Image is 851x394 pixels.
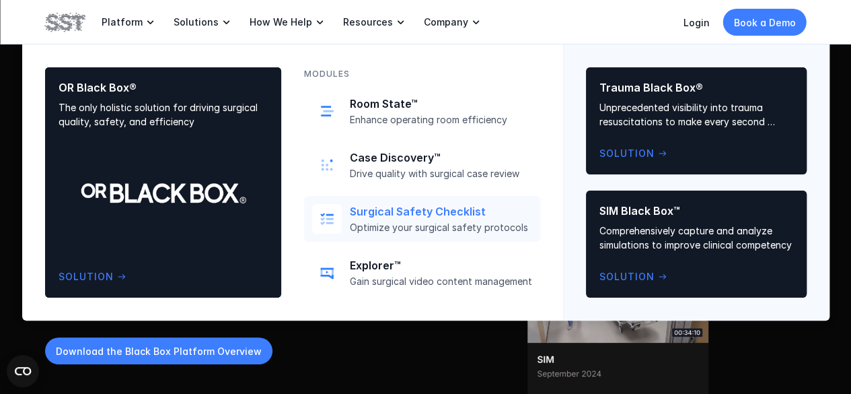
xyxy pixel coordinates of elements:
[59,81,268,95] p: OR Black Box®
[250,16,312,28] p: How We Help
[350,97,532,111] p: Room State™
[350,259,532,273] p: Explorer™
[350,151,532,165] p: Case Discovery™
[7,355,39,387] button: Open CMP widget
[586,67,807,174] a: Trauma Black Box®Unprecedented visibility into trauma resuscitations to make every second countSo...
[59,269,114,284] p: Solution
[657,271,668,282] span: arrow_right_alt
[45,338,272,365] a: Download the Black Box Platform Overview
[304,250,540,296] a: video iconExplorer™Gain surgical video content management
[599,146,655,161] p: Solution
[56,344,262,358] p: Download the Black Box Platform Overview
[45,67,281,298] a: OR Black Box®The only holistic solution for driving surgical quality, safety, and efficiencySolut...
[350,114,532,126] p: Enhance operating room efficiency
[174,16,219,28] p: Solutions
[318,209,336,228] img: checklist icon
[343,16,393,28] p: Resources
[304,142,540,188] a: collection of dots iconCase Discovery™Drive quality with surgical case review
[586,191,807,298] a: SIM Black Box™Comprehensively capture and analyze simulations to improve clinical competencySolut...
[45,11,85,34] img: SST logo
[599,204,793,218] p: SIM Black Box™
[599,224,793,252] p: Comprehensively capture and analyze simulations to improve clinical competency
[599,81,793,95] p: Trauma Black Box®
[102,16,143,28] p: Platform
[318,102,336,121] img: schedule icon
[318,156,336,174] img: collection of dots icon
[734,15,796,30] p: Book a Demo
[304,88,540,134] a: schedule iconRoom State™Enhance operating room efficiency
[304,67,350,80] p: MODULES
[350,222,532,234] p: Optimize your surgical safety protocols
[350,168,532,180] p: Drive quality with surgical case review
[304,196,540,242] a: checklist iconSurgical Safety ChecklistOptimize your surgical safety protocols
[116,271,127,282] span: arrow_right_alt
[599,269,655,284] p: Solution
[318,263,336,282] img: video icon
[723,9,807,36] a: Book a Demo
[599,100,793,129] p: Unprecedented visibility into trauma resuscitations to make every second count
[657,148,668,159] span: arrow_right_alt
[683,17,710,28] a: Login
[424,16,468,28] p: Company
[350,205,532,219] p: Surgical Safety Checklist
[350,275,532,288] p: Gain surgical video content management
[59,100,268,129] p: The only holistic solution for driving surgical quality, safety, and efficiency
